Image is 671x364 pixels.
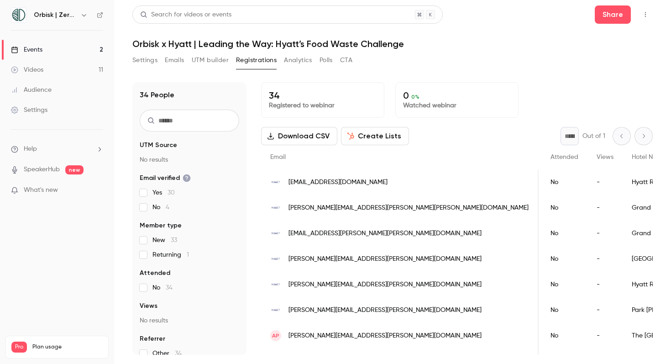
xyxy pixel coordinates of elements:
li: help-dropdown-opener [11,144,103,154]
span: Email verified [140,174,191,183]
span: 33 [171,237,177,243]
img: hyatt.com [270,202,281,213]
div: No [541,169,587,195]
button: Emails [165,53,184,68]
span: 0 % [411,94,419,100]
h6: Orbisk | Zero Food Waste [34,11,77,20]
img: hyatt.com [270,177,281,188]
div: No [541,323,587,348]
span: [PERSON_NAME][EMAIL_ADDRESS][PERSON_NAME][PERSON_NAME][DOMAIN_NAME] [288,203,529,213]
div: Audience [11,85,52,95]
span: No [152,203,169,212]
span: [PERSON_NAME][EMAIL_ADDRESS][PERSON_NAME][DOMAIN_NAME] [288,306,482,315]
button: Create Lists [341,127,409,145]
img: hyatt.com [270,228,281,239]
div: - [587,169,623,195]
img: Orbisk | Zero Food Waste [11,8,26,22]
span: Referrer [140,334,165,343]
div: Search for videos or events [140,10,231,20]
div: - [587,246,623,272]
span: Attended [550,154,578,160]
span: No [152,283,173,292]
p: 34 [269,90,377,101]
span: Email [270,154,286,160]
div: No [541,297,587,323]
iframe: Noticeable Trigger [92,186,103,195]
span: Pro [11,342,27,353]
span: Returning [152,250,189,259]
p: No results [140,316,239,325]
div: No [541,246,587,272]
div: - [587,323,623,348]
div: - [587,272,623,297]
span: 34 [175,350,182,357]
button: Polls [320,53,333,68]
span: Yes [152,188,175,197]
span: Views [597,154,613,160]
div: No [541,195,587,221]
span: [EMAIL_ADDRESS][PERSON_NAME][PERSON_NAME][DOMAIN_NAME] [288,229,482,238]
span: New [152,236,177,245]
span: Other [152,349,182,358]
div: Videos [11,65,43,74]
p: No results [140,155,239,164]
button: Settings [132,53,157,68]
span: [PERSON_NAME][EMAIL_ADDRESS][PERSON_NAME][DOMAIN_NAME] [288,280,482,290]
h1: 34 People [140,90,174,100]
div: Events [11,45,42,54]
p: Registered to webinar [269,101,377,110]
span: 30 [168,190,175,196]
h1: Orbisk x Hyatt | Leading the Way: Hyatt’s Food Waste Challenge [132,38,653,49]
span: new [65,165,84,174]
span: Member type [140,221,182,230]
span: Hotel Name [632,154,666,160]
span: 1 [187,252,189,258]
button: CTA [340,53,352,68]
section: facet-groups [140,141,239,358]
div: No [541,221,587,246]
span: What's new [24,185,58,195]
div: - [587,195,623,221]
span: 4 [166,204,169,211]
img: hyatt.com [270,305,281,316]
div: Settings [11,106,47,115]
span: Attended [140,269,170,278]
span: Views [140,301,157,311]
a: SpeakerHub [24,165,60,174]
img: hyatt.com [270,279,281,290]
button: Download CSV [261,127,337,145]
p: Out of 1 [582,132,605,141]
div: - [587,297,623,323]
span: [PERSON_NAME][EMAIL_ADDRESS][PERSON_NAME][DOMAIN_NAME] [288,254,482,264]
span: Plan usage [32,343,103,351]
button: UTM builder [192,53,229,68]
img: hyatt.com [270,253,281,264]
p: Watched webinar [403,101,511,110]
p: 0 [403,90,511,101]
span: UTM Source [140,141,177,150]
span: 34 [166,285,173,291]
span: Help [24,144,37,154]
span: [EMAIL_ADDRESS][DOMAIN_NAME] [288,178,388,187]
div: - [587,221,623,246]
div: No [541,272,587,297]
span: AP [272,332,279,340]
button: Share [595,5,631,24]
button: Analytics [284,53,312,68]
button: Registrations [236,53,277,68]
span: [PERSON_NAME][EMAIL_ADDRESS][PERSON_NAME][DOMAIN_NAME] [288,331,482,341]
